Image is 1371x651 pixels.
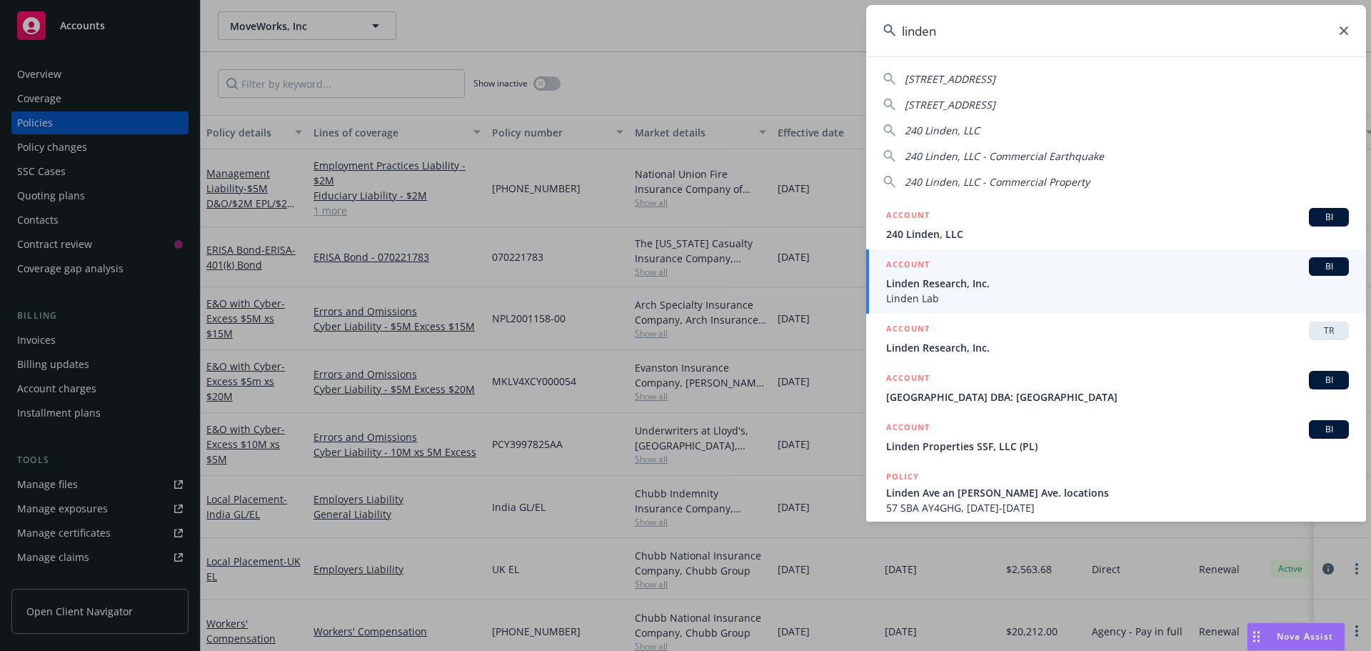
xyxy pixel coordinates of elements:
[866,412,1366,462] a: ACCOUNTBILinden Properties SSF, LLC (PL)
[905,149,1104,163] span: 240 Linden, LLC - Commercial Earthquake
[886,439,1349,454] span: Linden Properties SSF, LLC (PL)
[886,291,1349,306] span: Linden Lab
[905,124,980,137] span: 240 Linden, LLC
[1315,260,1343,273] span: BI
[866,200,1366,249] a: ACCOUNTBI240 Linden, LLC
[866,249,1366,314] a: ACCOUNTBILinden Research, Inc.Linden Lab
[886,420,930,437] h5: ACCOUNT
[1315,324,1343,337] span: TR
[886,469,919,484] h5: POLICY
[866,363,1366,412] a: ACCOUNTBI[GEOGRAPHIC_DATA] DBA: [GEOGRAPHIC_DATA]
[886,322,930,339] h5: ACCOUNT
[886,276,1349,291] span: Linden Research, Inc.
[1247,622,1345,651] button: Nova Assist
[1247,623,1265,650] div: Drag to move
[1315,423,1343,436] span: BI
[886,500,1349,515] span: 57 SBA AY4GHG, [DATE]-[DATE]
[886,257,930,274] h5: ACCOUNT
[886,389,1349,404] span: [GEOGRAPHIC_DATA] DBA: [GEOGRAPHIC_DATA]
[886,340,1349,355] span: Linden Research, Inc.
[1277,630,1333,642] span: Nova Assist
[1315,374,1343,387] span: BI
[886,208,930,225] h5: ACCOUNT
[886,371,930,388] h5: ACCOUNT
[886,227,1349,242] span: 240 Linden, LLC
[866,462,1366,523] a: POLICYLinden Ave an [PERSON_NAME] Ave. locations57 SBA AY4GHG, [DATE]-[DATE]
[905,72,995,86] span: [STREET_ADDRESS]
[866,314,1366,363] a: ACCOUNTTRLinden Research, Inc.
[905,98,995,111] span: [STREET_ADDRESS]
[866,5,1366,56] input: Search...
[1315,211,1343,224] span: BI
[886,485,1349,500] span: Linden Ave an [PERSON_NAME] Ave. locations
[905,175,1090,189] span: 240 Linden, LLC - Commercial Property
